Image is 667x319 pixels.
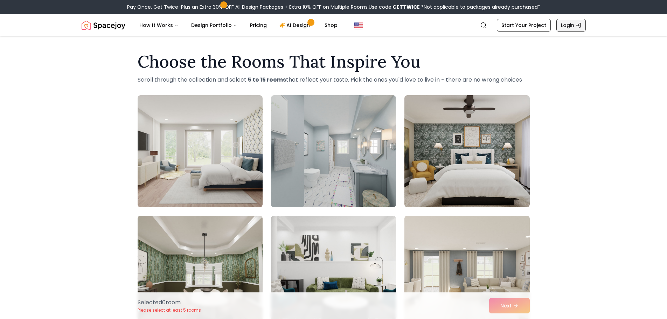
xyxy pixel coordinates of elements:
strong: 5 to 15 rooms [248,76,286,84]
span: Use code: [369,4,420,11]
a: Start Your Project [497,19,551,32]
a: Shop [319,18,343,32]
p: Scroll through the collection and select that reflect your taste. Pick the ones you'd love to liv... [138,76,530,84]
p: Please select at least 5 rooms [138,307,201,313]
a: Spacejoy [82,18,125,32]
b: GETTWICE [392,4,420,11]
span: *Not applicable to packages already purchased* [420,4,540,11]
nav: Main [134,18,343,32]
img: Room room-1 [138,95,263,207]
p: Selected 0 room [138,298,201,307]
img: United States [354,21,363,29]
img: Room room-3 [404,95,529,207]
img: Spacejoy Logo [82,18,125,32]
button: How It Works [134,18,184,32]
h1: Choose the Rooms That Inspire You [138,53,530,70]
div: Pay Once, Get Twice-Plus an Extra 30% OFF All Design Packages + Extra 10% OFF on Multiple Rooms. [127,4,540,11]
a: AI Design [274,18,318,32]
nav: Global [82,14,586,36]
a: Pricing [244,18,272,32]
button: Design Portfolio [186,18,243,32]
img: Room room-2 [271,95,396,207]
a: Login [556,19,586,32]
